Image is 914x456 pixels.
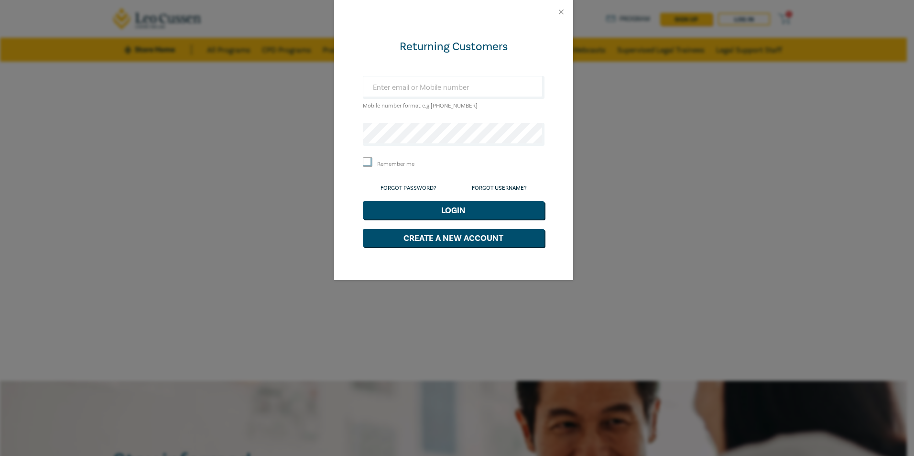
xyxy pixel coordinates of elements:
a: Forgot Username? [472,185,527,192]
small: Mobile number format e.g [PHONE_NUMBER] [363,102,478,109]
button: Create a New Account [363,229,544,247]
button: Login [363,201,544,219]
input: Enter email or Mobile number [363,76,544,99]
div: Returning Customers [363,39,544,54]
button: Close [557,8,566,16]
label: Remember me [377,160,414,168]
a: Forgot Password? [381,185,436,192]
